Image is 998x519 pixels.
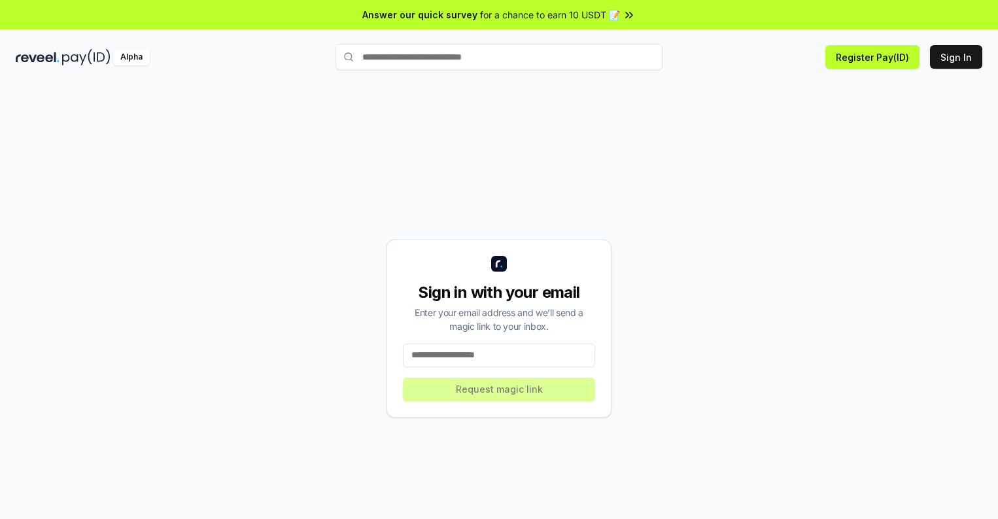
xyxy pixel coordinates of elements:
span: for a chance to earn 10 USDT 📝 [480,8,620,22]
img: reveel_dark [16,49,60,65]
img: logo_small [491,256,507,272]
img: pay_id [62,49,111,65]
div: Alpha [113,49,150,65]
button: Sign In [930,45,982,69]
div: Enter your email address and we’ll send a magic link to your inbox. [403,306,595,333]
div: Sign in with your email [403,282,595,303]
button: Register Pay(ID) [825,45,920,69]
span: Answer our quick survey [362,8,477,22]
